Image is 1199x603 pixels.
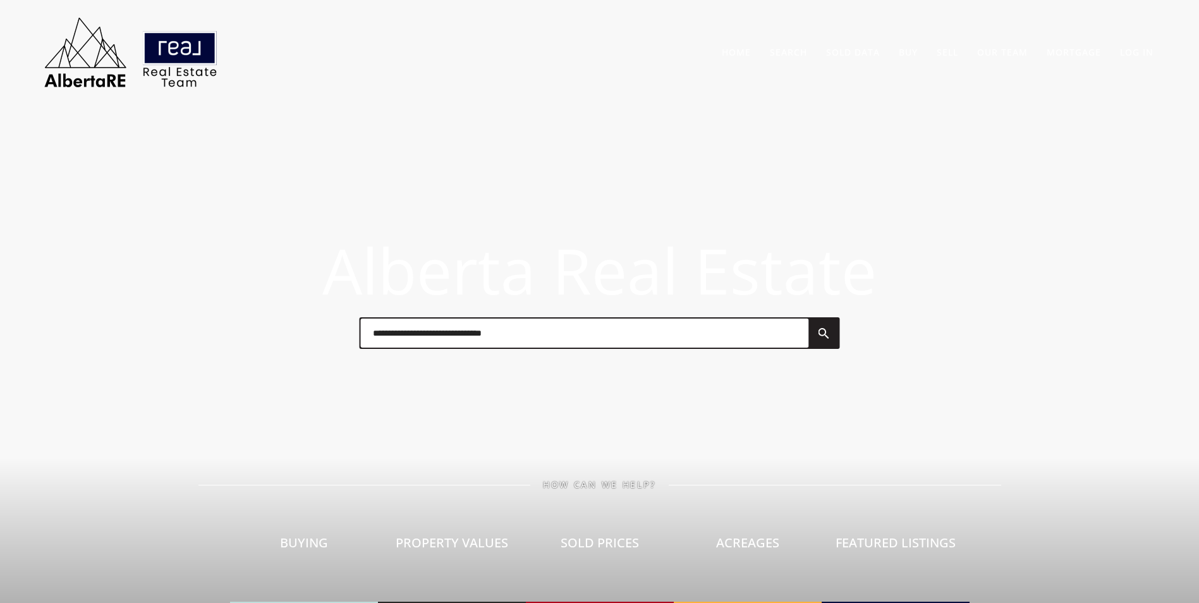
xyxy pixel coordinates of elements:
[1120,46,1153,58] a: Log In
[526,490,674,603] a: Sold Prices
[674,490,822,603] a: Acreages
[937,46,958,58] a: Sell
[36,13,226,92] img: AlbertaRE Real Estate Team | Real Broker
[280,534,328,551] span: Buying
[716,534,779,551] span: Acreages
[378,490,526,603] a: Property Values
[722,46,751,58] a: Home
[899,46,918,58] a: Buy
[977,46,1028,58] a: Our Team
[396,534,508,551] span: Property Values
[561,534,639,551] span: Sold Prices
[822,490,970,603] a: Featured Listings
[1047,46,1101,58] a: Mortgage
[770,46,807,58] a: Search
[230,490,378,603] a: Buying
[836,534,956,551] span: Featured Listings
[826,46,880,58] a: Sold Data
